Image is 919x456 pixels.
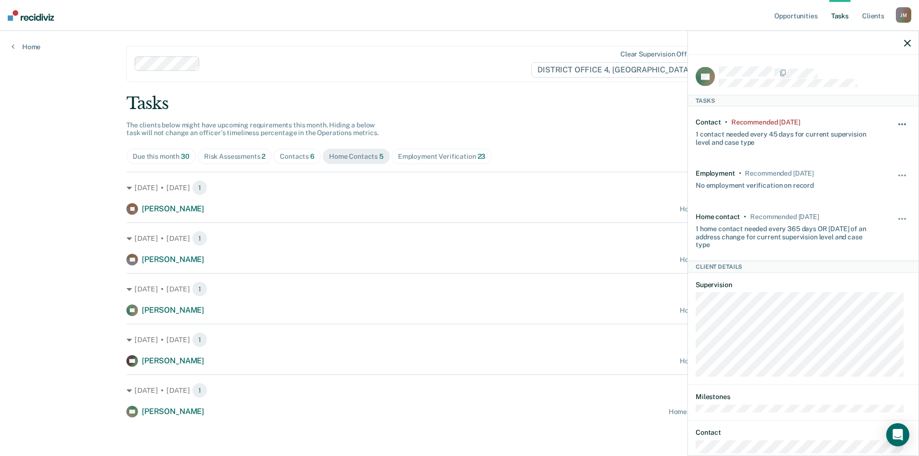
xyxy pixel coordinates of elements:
span: 2 [261,152,265,160]
span: 1 [192,281,207,297]
span: [PERSON_NAME] [142,356,204,365]
div: Home contact recommended in a month [669,408,793,416]
div: Tasks [688,95,919,106]
div: • [739,169,741,178]
div: Employment [696,169,735,178]
dt: Contact [696,428,911,437]
div: • [744,213,746,221]
a: Home [12,42,41,51]
div: Recommended in 18 days [750,213,819,221]
img: Recidiviz [8,10,54,21]
span: 1 [192,231,207,246]
span: 1 [192,383,207,398]
div: Home Contacts [329,152,384,161]
div: No employment verification on record [696,178,814,190]
span: [PERSON_NAME] [142,407,204,416]
div: Home contact recommended [DATE] [680,205,793,213]
div: Open Intercom Messenger [886,423,909,446]
div: [DATE] • [DATE] [126,383,793,398]
div: [DATE] • [DATE] [126,231,793,246]
div: Home contact recommended [DATE] [680,357,793,365]
span: DISTRICT OFFICE 4, [GEOGRAPHIC_DATA] [531,62,704,78]
span: [PERSON_NAME] [142,255,204,264]
span: 6 [310,152,315,160]
div: • [725,118,727,126]
div: Clear supervision officers [620,50,702,58]
dt: Milestones [696,392,911,401]
span: The clients below might have upcoming requirements this month. Hiding a below task will not chang... [126,121,379,137]
span: 23 [478,152,486,160]
div: 1 contact needed every 45 days for current supervision level and case type [696,126,875,146]
div: Contacts [280,152,315,161]
span: 1 [192,180,207,195]
span: [PERSON_NAME] [142,204,204,213]
div: Tasks [126,94,793,113]
div: [DATE] • [DATE] [126,281,793,297]
div: Home contact recommended [DATE] [680,306,793,315]
div: Home contact recommended [DATE] [680,256,793,264]
div: [DATE] • [DATE] [126,332,793,347]
div: Recommended 7 days ago [731,118,800,126]
div: [DATE] • [DATE] [126,180,793,195]
div: Home contact [696,213,740,221]
div: Recommended in 18 days [745,169,813,178]
dt: Supervision [696,280,911,289]
div: Contact [696,118,721,126]
div: J M [896,7,911,23]
div: 1 home contact needed every 365 days OR [DATE] of an address change for current supervision level... [696,221,875,249]
span: 30 [181,152,190,160]
div: Risk Assessments [204,152,266,161]
span: 5 [379,152,384,160]
div: Due this month [133,152,190,161]
div: Client Details [688,261,919,273]
span: [PERSON_NAME] [142,305,204,315]
span: 1 [192,332,207,347]
div: Employment Verification [398,152,485,161]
